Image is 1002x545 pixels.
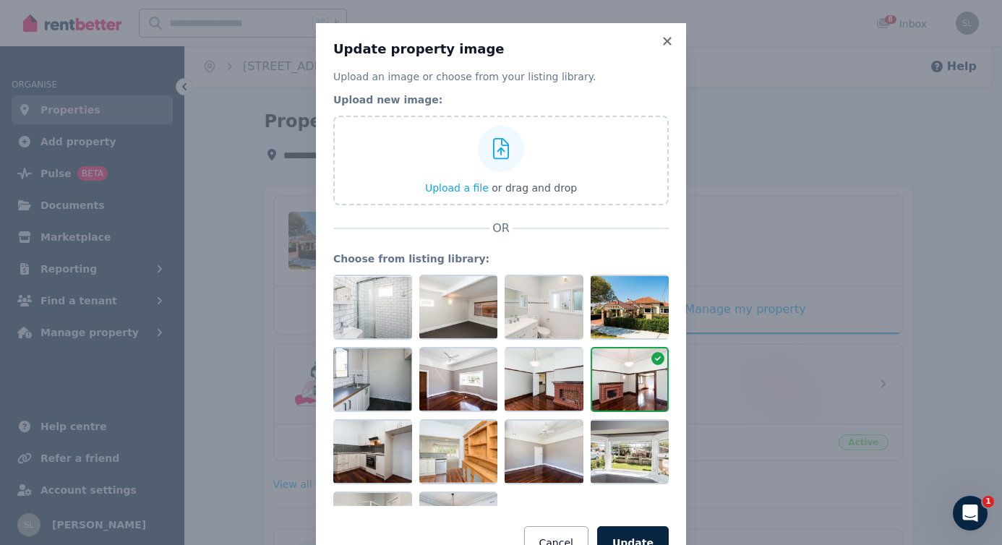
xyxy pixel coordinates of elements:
legend: Choose from listing library: [333,252,669,266]
p: Upload an image or choose from your listing library. [333,69,669,84]
span: OR [489,220,513,237]
span: 1 [982,496,994,507]
iframe: Intercom live chat [953,496,988,531]
legend: Upload new image: [333,93,669,107]
span: Upload a file [425,182,489,194]
button: Upload a file or drag and drop [425,181,577,195]
h3: Update property image [333,40,669,58]
span: or drag and drop [492,182,577,194]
